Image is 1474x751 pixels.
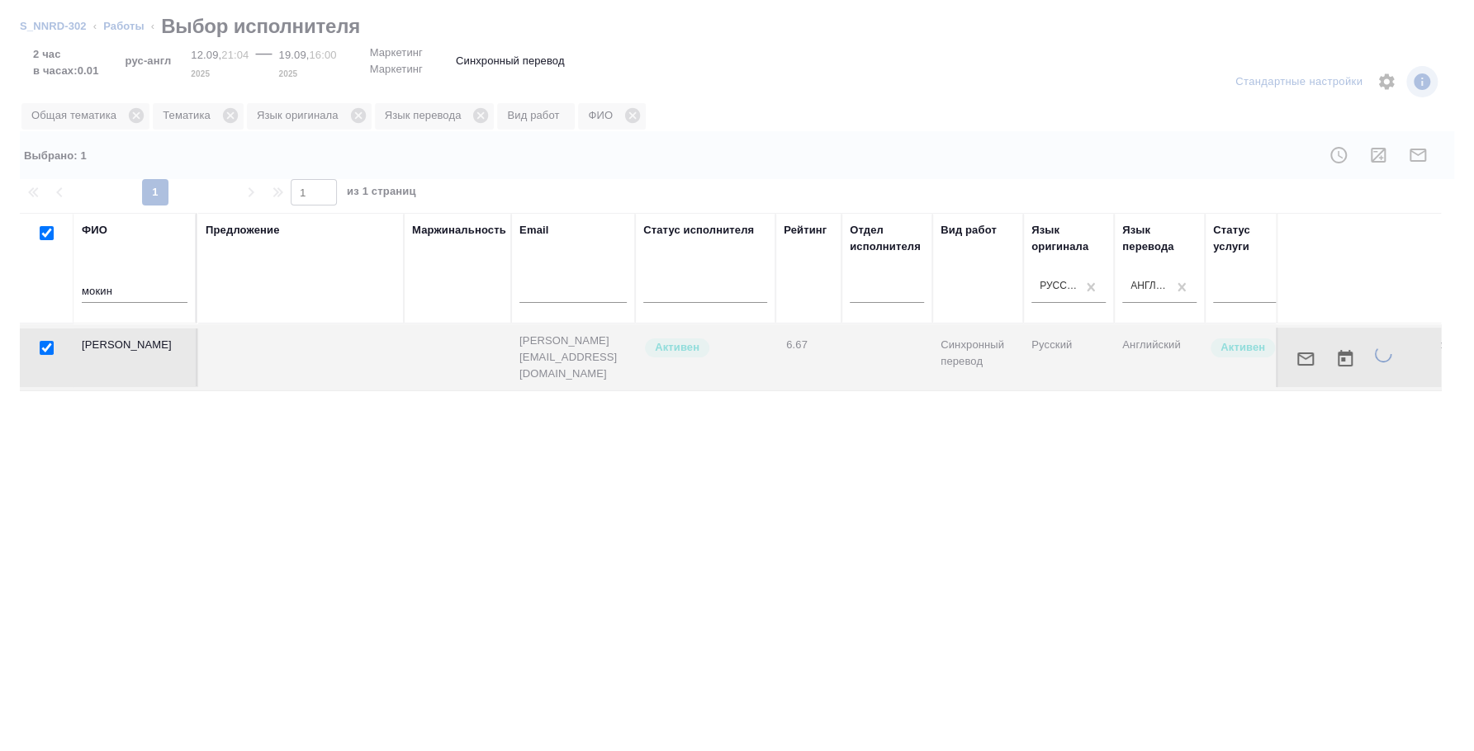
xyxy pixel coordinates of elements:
[519,222,548,239] div: Email
[850,222,924,255] div: Отдел исполнителя
[1286,339,1325,379] button: Отправить предложение о работе
[73,328,197,386] td: [PERSON_NAME]
[1130,280,1168,294] div: Английский
[1325,339,1365,379] button: Открыть календарь загрузки
[1122,222,1197,255] div: Язык перевода
[412,222,506,239] div: Маржинальность
[82,222,107,239] div: ФИО
[643,222,754,239] div: Статус исполнителя
[206,222,280,239] div: Предложение
[1213,222,1287,255] div: Статус услуги
[784,222,827,239] div: Рейтинг
[456,53,565,69] p: Синхронный перевод
[1040,280,1078,294] div: Русский
[1031,222,1106,255] div: Язык оригинала
[941,222,997,239] div: Вид работ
